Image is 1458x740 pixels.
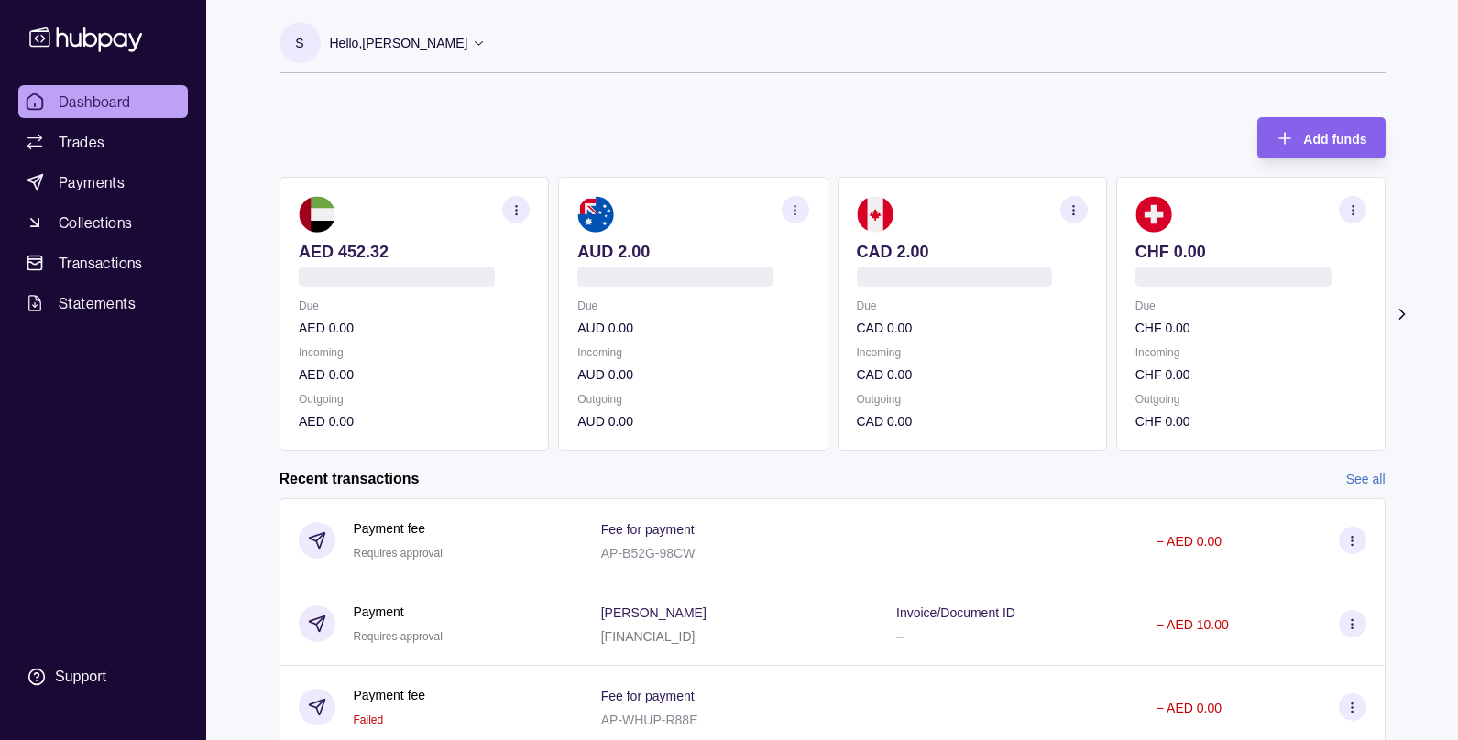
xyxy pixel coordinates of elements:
p: CHF 0.00 [1135,365,1365,385]
p: Outgoing [577,389,808,409]
p: Fee for payment [601,689,695,703]
p: AED 0.00 [299,411,530,431]
img: ca [856,196,893,233]
p: AED 0.00 [299,365,530,385]
img: ch [1135,196,1171,233]
p: Incoming [856,343,1087,363]
a: Dashboard [18,85,188,118]
span: Trades [59,131,104,153]
a: Transactions [18,246,188,279]
p: Outgoing [1135,389,1365,409]
p: Due [577,296,808,316]
p: AUD 0.00 [577,411,808,431]
span: Failed [354,713,384,726]
button: Add funds [1257,117,1385,158]
span: Payments [59,171,125,193]
p: CAD 0.00 [856,318,1087,338]
p: − AED 0.00 [1157,701,1222,715]
p: Hello, [PERSON_NAME] [330,33,468,53]
a: Statements [18,287,188,320]
a: Payments [18,166,188,199]
p: CAD 2.00 [856,242,1087,262]
p: [PERSON_NAME] [601,605,707,620]
h2: Recent transactions [280,469,420,489]
p: Due [856,296,1087,316]
p: AUD 0.00 [577,318,808,338]
p: S [295,33,303,53]
p: Outgoing [299,389,530,409]
span: Requires approval [354,630,443,643]
div: Support [55,667,106,687]
a: Collections [18,206,188,239]
p: CHF 0.00 [1135,242,1365,262]
p: − AED 0.00 [1157,534,1222,549]
p: AED 0.00 [299,318,530,338]
p: AUD 2.00 [577,242,808,262]
p: CHF 0.00 [1135,318,1365,338]
p: Payment fee [354,685,426,705]
p: AP-WHUP-R88E [601,713,698,727]
p: Outgoing [856,389,1087,409]
p: Fee for payment [601,522,695,537]
img: au [577,196,614,233]
a: Trades [18,125,188,158]
p: Payment fee [354,518,443,539]
p: [FINANCIAL_ID] [601,629,696,644]
a: See all [1346,469,1386,489]
p: AP-B52G-98CW [601,546,696,560]
span: Requires approval [354,547,443,560]
span: Transactions [59,252,143,274]
p: Due [1135,296,1365,316]
p: CHF 0.00 [1135,411,1365,431]
p: – [896,629,904,644]
p: Due [299,296,530,316]
p: Payment [354,602,443,622]
a: Support [18,658,188,696]
img: ae [299,196,335,233]
p: AUD 0.00 [577,365,808,385]
span: Collections [59,212,132,234]
p: Invoice/Document ID [896,605,1015,620]
p: CAD 0.00 [856,411,1087,431]
p: CAD 0.00 [856,365,1087,385]
p: Incoming [1135,343,1365,363]
p: Incoming [299,343,530,363]
p: Incoming [577,343,808,363]
span: Add funds [1303,132,1366,147]
p: AED 452.32 [299,242,530,262]
span: Statements [59,292,136,314]
p: − AED 10.00 [1157,617,1229,632]
span: Dashboard [59,91,131,113]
